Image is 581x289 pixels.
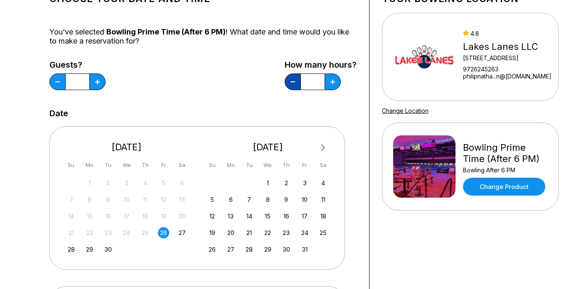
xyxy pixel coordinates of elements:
div: Choose Sunday, October 19th, 2025 [207,227,218,238]
div: Choose Sunday, October 12th, 2025 [207,211,218,222]
div: Choose Monday, October 13th, 2025 [225,211,236,222]
div: Not available Tuesday, September 2nd, 2025 [103,177,114,189]
div: Not available Monday, September 15th, 2025 [84,211,95,222]
div: Not available Sunday, September 21st, 2025 [66,227,77,238]
div: Choose Friday, October 31st, 2025 [299,244,310,255]
div: Not available Tuesday, September 9th, 2025 [103,194,114,205]
div: You’ve selected ! What date and time would you like to make a reservation for? [49,27,357,46]
img: Bowling Prime Time (After 6 PM) [393,135,455,198]
div: Choose Friday, October 17th, 2025 [299,211,310,222]
div: Choose Saturday, October 25th, 2025 [318,227,329,238]
div: Not available Sunday, September 14th, 2025 [66,211,77,222]
div: We [121,159,132,171]
div: month 2025-10 [206,176,330,255]
div: Not available Wednesday, September 10th, 2025 [121,194,132,205]
div: [DATE] [204,142,332,153]
div: Choose Thursday, October 16th, 2025 [281,211,292,222]
div: Choose Sunday, September 28th, 2025 [66,244,77,255]
div: Choose Saturday, October 4th, 2025 [318,177,329,189]
span: Bowling Prime Time (After 6 PM) [106,27,226,36]
div: Lakes Lanes LLC [463,41,551,52]
div: Choose Sunday, October 26th, 2025 [207,244,218,255]
div: We [262,159,273,171]
div: Choose Monday, September 29th, 2025 [84,244,95,255]
div: Not available Monday, September 1st, 2025 [84,177,95,189]
div: Sa [177,159,188,171]
div: Not available Sunday, September 7th, 2025 [66,194,77,205]
div: Not available Friday, September 12th, 2025 [158,194,169,205]
a: Change Product [463,178,545,196]
div: Th [140,159,151,171]
div: Not available Friday, September 19th, 2025 [158,211,169,222]
div: Not available Thursday, September 4th, 2025 [140,177,151,189]
div: month 2025-09 [64,176,189,255]
label: How many hours? [285,60,357,69]
div: Not available Monday, September 22nd, 2025 [84,227,95,238]
div: Choose Tuesday, October 21st, 2025 [244,227,255,238]
label: Guests? [49,60,106,69]
div: 4.8 [463,30,551,37]
div: Not available Monday, September 8th, 2025 [84,194,95,205]
div: Choose Tuesday, October 28th, 2025 [244,244,255,255]
div: Not available Thursday, September 11th, 2025 [140,194,151,205]
div: Su [207,159,218,171]
div: Fr [299,159,310,171]
button: Next Month [317,141,330,154]
a: philipnatha...n@[DOMAIN_NAME] [463,73,551,80]
div: Choose Monday, October 27th, 2025 [225,244,236,255]
div: [DATE] [62,142,191,153]
div: Not available Tuesday, September 23rd, 2025 [103,227,114,238]
div: Not available Wednesday, September 3rd, 2025 [121,177,132,189]
div: Mo [84,159,95,171]
div: Choose Wednesday, October 22nd, 2025 [262,227,273,238]
div: Choose Friday, October 3rd, 2025 [299,177,310,189]
div: Fr [158,159,169,171]
div: Not available Saturday, September 6th, 2025 [177,177,188,189]
div: Choose Monday, October 20th, 2025 [225,227,236,238]
div: Sa [318,159,329,171]
div: Choose Saturday, October 18th, 2025 [318,211,329,222]
div: Not available Wednesday, September 24th, 2025 [121,227,132,238]
div: Choose Thursday, October 23rd, 2025 [281,227,292,238]
div: Choose Wednesday, October 8th, 2025 [262,194,273,205]
div: Not available Wednesday, September 17th, 2025 [121,211,132,222]
label: Date [49,109,68,118]
div: Th [281,159,292,171]
div: Not available Tuesday, September 16th, 2025 [103,211,114,222]
div: Not available Saturday, September 13th, 2025 [177,194,188,205]
div: Tu [244,159,255,171]
div: Mo [225,159,236,171]
div: Choose Thursday, October 9th, 2025 [281,194,292,205]
div: Not available Thursday, September 25th, 2025 [140,227,151,238]
div: [STREET_ADDRESS] [463,54,551,61]
div: Choose Thursday, October 2nd, 2025 [281,177,292,189]
a: Change Location [382,107,428,114]
div: Tu [103,159,114,171]
div: Choose Friday, September 26th, 2025 [158,227,169,238]
div: Choose Wednesday, October 15th, 2025 [262,211,273,222]
div: Not available Saturday, September 20th, 2025 [177,211,188,222]
div: Choose Sunday, October 5th, 2025 [207,194,218,205]
div: Not available Friday, September 5th, 2025 [158,177,169,189]
img: Lakes Lanes LLC [393,26,455,88]
div: Choose Monday, October 6th, 2025 [225,194,236,205]
div: Choose Saturday, September 27th, 2025 [177,227,188,238]
div: Choose Thursday, October 30th, 2025 [281,244,292,255]
div: Choose Wednesday, October 29th, 2025 [262,244,273,255]
div: Choose Tuesday, October 7th, 2025 [244,194,255,205]
div: 9726245263 [463,66,551,73]
div: Bowling Prime Time (After 6 PM) [463,142,547,164]
div: Choose Wednesday, October 1st, 2025 [262,177,273,189]
div: Su [66,159,77,171]
div: Not available Thursday, September 18th, 2025 [140,211,151,222]
div: Choose Friday, October 24th, 2025 [299,227,310,238]
div: Choose Friday, October 10th, 2025 [299,194,310,205]
div: Choose Tuesday, October 14th, 2025 [244,211,255,222]
div: Bowling After 6 PM [463,167,547,174]
div: Choose Saturday, October 11th, 2025 [318,194,329,205]
div: Choose Tuesday, September 30th, 2025 [103,244,114,255]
